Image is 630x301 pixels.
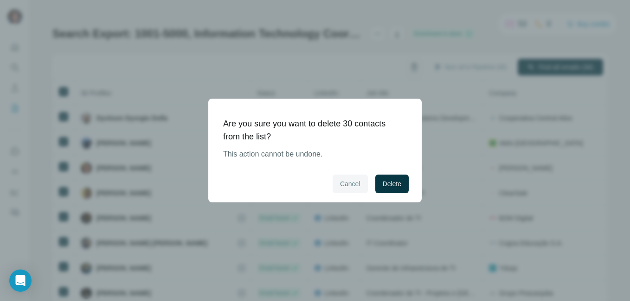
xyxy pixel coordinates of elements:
[375,175,409,193] button: Delete
[340,179,360,188] span: Cancel
[223,149,399,160] p: This action cannot be undone.
[223,117,399,143] h1: Are you sure you want to delete 30 contacts from the list?
[333,175,368,193] button: Cancel
[383,179,401,188] span: Delete
[9,270,32,292] div: Open Intercom Messenger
